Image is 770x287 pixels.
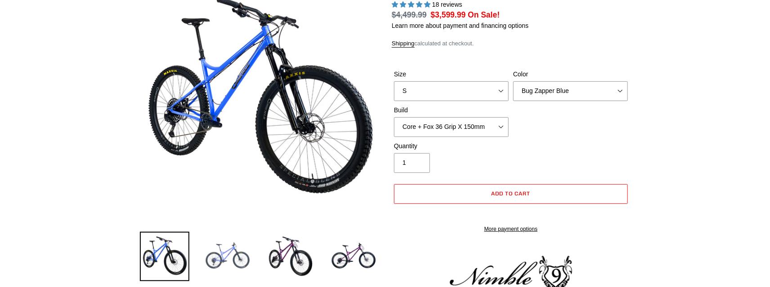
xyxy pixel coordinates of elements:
div: calculated at checkout. [392,39,630,48]
span: $3,599.99 [431,10,466,19]
img: Load image into Gallery viewer, NIMBLE 9 - Complete Bike [140,232,189,281]
a: Shipping [392,40,415,48]
img: Load image into Gallery viewer, NIMBLE 9 - Complete Bike [329,232,378,281]
a: More payment options [394,225,628,233]
s: $4,499.99 [392,10,427,19]
span: 18 reviews [432,1,462,8]
img: Load image into Gallery viewer, NIMBLE 9 - Complete Bike [203,232,252,281]
a: Learn more about payment and financing options [392,22,528,29]
button: Add to cart [394,184,628,204]
span: Add to cart [492,190,531,197]
span: On Sale! [468,9,500,21]
img: Load image into Gallery viewer, NIMBLE 9 - Complete Bike [266,232,315,281]
label: Build [394,106,509,115]
label: Quantity [394,141,509,151]
label: Color [513,70,628,79]
label: Size [394,70,509,79]
span: 4.89 stars [392,1,432,8]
